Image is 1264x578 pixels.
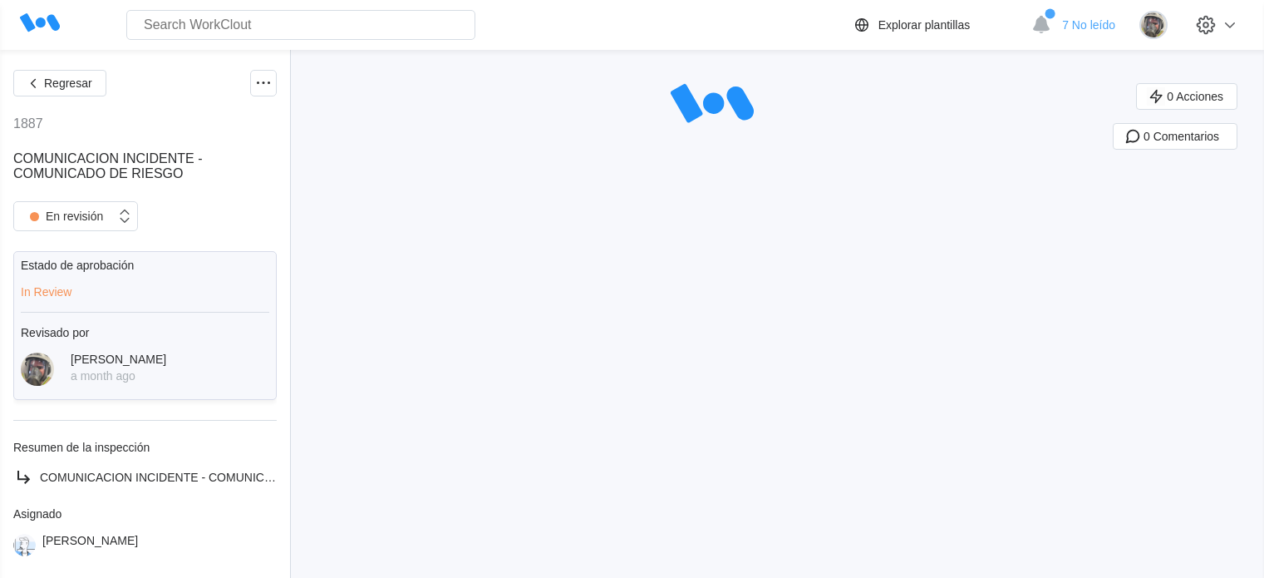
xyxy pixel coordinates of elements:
[1136,83,1237,110] button: 0 Acciones
[71,369,166,383] div: a month ago
[1144,131,1219,142] span: 0 Comentarios
[71,353,166,366] div: [PERSON_NAME]
[13,441,277,454] div: Resumen de la inspección
[13,507,277,521] div: Asignado
[13,116,43,131] div: 1887
[1113,123,1237,150] button: 0 Comentarios
[126,10,475,40] input: Search WorkClout
[21,326,269,339] div: Revisado por
[878,18,971,32] div: Explorar plantillas
[40,471,357,484] span: COMUNICACION INCIDENTE - COMUNICADO DE RIESGO
[21,259,269,272] div: Estado de aprobación
[1167,91,1223,102] span: 0 Acciones
[1062,18,1115,32] span: 7 No leído
[13,151,203,180] span: COMUNICACION INCIDENTE - COMUNICADO DE RIESGO
[1139,11,1168,39] img: 2f847459-28ef-4a61-85e4-954d408df519.jpg
[852,15,1024,35] a: Explorar plantillas
[21,285,269,299] div: In Review
[22,205,103,228] div: En revisión
[13,467,277,487] a: COMUNICACION INCIDENTE - COMUNICADO DE RIESGO
[42,534,138,556] div: [PERSON_NAME]
[13,534,36,556] img: clout-05.png
[44,77,92,89] span: Regresar
[21,353,54,386] img: 2f847459-28ef-4a61-85e4-954d408df519.jpg
[13,70,106,96] button: Regresar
